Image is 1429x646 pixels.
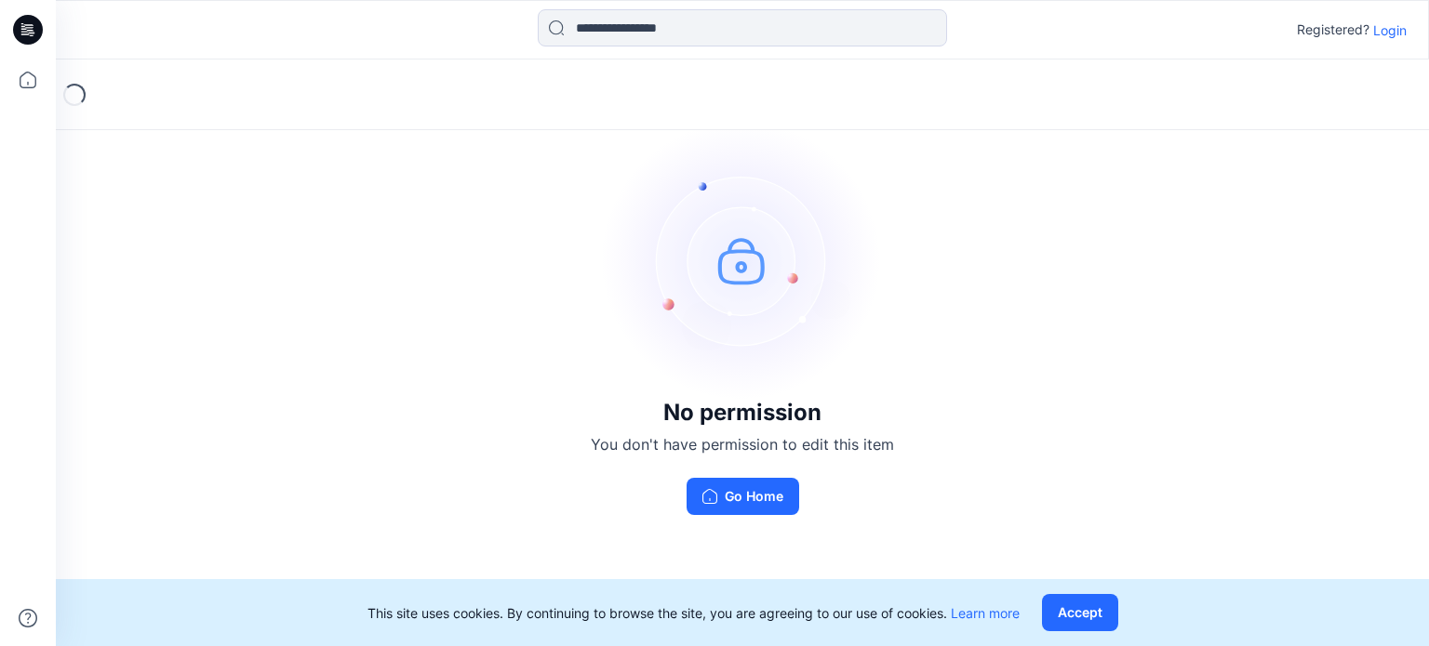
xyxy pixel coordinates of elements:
h3: No permission [591,400,894,426]
button: Accept [1042,594,1118,631]
p: This site uses cookies. By continuing to browse the site, you are agreeing to our use of cookies. [367,603,1020,623]
button: Go Home [687,478,799,515]
img: no-perm.svg [603,121,882,400]
a: Learn more [951,605,1020,621]
p: You don't have permission to edit this item [591,433,894,455]
p: Registered? [1297,19,1369,41]
p: Login [1373,20,1407,40]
